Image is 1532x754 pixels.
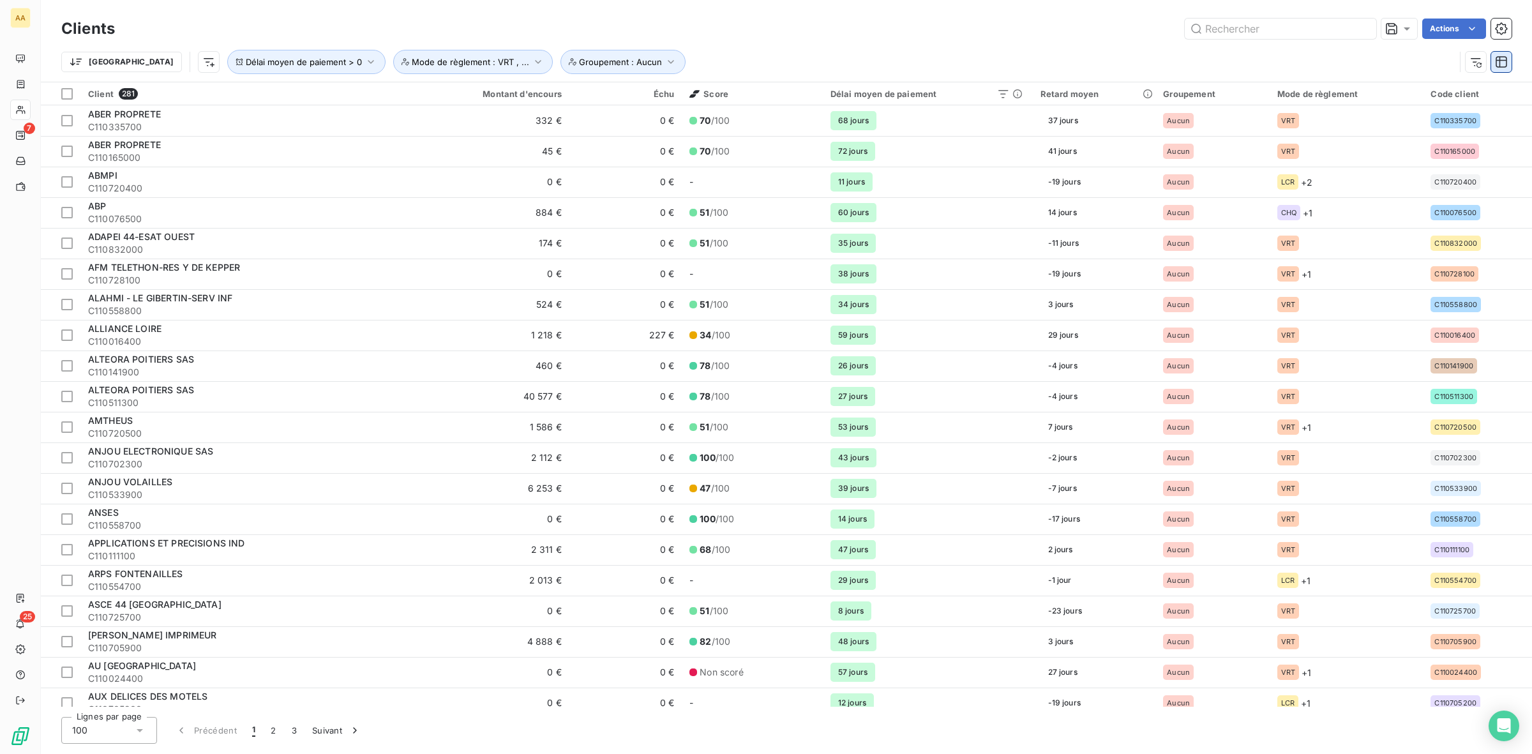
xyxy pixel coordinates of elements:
div: Code client [1431,89,1524,99]
img: Logo LeanPay [10,726,31,746]
span: VRT [1281,362,1295,370]
span: AFM TELETHON-RES Y DE KEPPER [88,262,240,273]
span: VRT [1281,147,1295,155]
td: 0 € [569,442,682,473]
td: 0 € [569,289,682,320]
span: 2 jours [1040,540,1081,559]
span: /100 [700,359,730,372]
td: 0 € [569,228,682,259]
span: 51 [700,207,709,218]
td: 0 € [569,167,682,197]
td: 0 € [418,596,569,626]
span: Aucun [1167,331,1190,339]
span: 60 jours [830,203,876,222]
span: + 1 [1302,666,1311,679]
td: 0 € [418,504,569,534]
span: Score [689,89,728,99]
span: ALTEORA POITIERS SAS [88,384,194,395]
span: Aucun [1167,485,1190,492]
td: 0 € [418,167,569,197]
span: /100 [700,421,728,434]
span: -2 jours [1040,448,1085,467]
span: Aucun [1167,362,1190,370]
span: Aucun [1167,209,1190,216]
span: /100 [700,482,730,495]
button: Précédent [167,717,244,744]
span: 37 jours [1040,111,1086,130]
span: C110728100 [88,274,410,287]
span: ANJOU ELECTRONIQUE SAS [88,446,213,456]
span: -23 jours [1040,601,1090,621]
span: /100 [700,543,730,556]
span: 12 jours [830,693,874,713]
span: 1 [252,724,255,737]
span: 41 jours [1040,142,1085,161]
span: ABP [88,200,106,211]
span: APPLICATIONS ET PRECISIONS IND [88,538,245,548]
td: 0 € [569,381,682,412]
span: + 1 [1302,268,1311,281]
h3: Clients [61,17,115,40]
span: C110016400 [1434,331,1475,339]
span: C110725700 [1434,607,1476,615]
td: 2 013 € [418,565,569,596]
span: C110705200 [88,703,410,716]
td: 524 € [418,289,569,320]
span: C110335700 [1434,117,1476,124]
span: ALLIANCE LOIRE [88,323,161,334]
span: 34 [700,329,711,340]
td: 0 € [569,626,682,657]
span: 82 [700,636,711,647]
span: C110165000 [88,151,410,164]
td: 0 € [569,197,682,228]
span: C110558700 [1434,515,1476,523]
td: 2 112 € [418,442,569,473]
td: 0 € [569,473,682,504]
span: Aucun [1167,454,1190,462]
span: + 1 [1302,421,1311,434]
span: + 1 [1301,697,1310,710]
span: /100 [700,206,728,219]
span: ALAHMI - LE GIBERTIN-SERV INF [88,292,232,303]
td: 0 € [569,412,682,442]
span: 68 [700,544,711,555]
span: C110705900 [1434,638,1476,645]
span: Aucun [1167,638,1190,645]
span: VRT [1281,638,1295,645]
span: C110720500 [88,427,410,440]
span: /100 [700,635,730,648]
td: 4 888 € [418,626,569,657]
span: Aucun [1167,301,1190,308]
span: VRT [1281,607,1295,615]
span: AUX DELICES DES MOTELS [88,691,207,702]
span: 51 [700,605,709,616]
span: 59 jours [830,326,876,345]
span: 72 jours [830,142,875,161]
span: Non scoré [700,666,743,679]
span: C110558700 [88,519,410,532]
span: 68 jours [830,111,876,130]
span: 26 jours [830,356,876,375]
span: VRT [1281,515,1295,523]
span: Aucun [1167,117,1190,124]
span: AU [GEOGRAPHIC_DATA] [88,660,196,671]
td: 174 € [418,228,569,259]
div: Open Intercom Messenger [1489,711,1519,741]
td: 1 218 € [418,320,569,351]
span: C110725700 [88,611,410,624]
span: 7 jours [1040,418,1081,437]
span: 29 jours [1040,326,1086,345]
td: 0 € [569,596,682,626]
span: C110554700 [88,580,410,593]
span: 43 jours [830,448,876,467]
span: VRT [1281,423,1295,431]
button: Suivant [304,717,369,744]
span: Groupement : Aucun [579,57,662,67]
button: Actions [1422,19,1486,39]
span: Aucun [1167,147,1190,155]
span: LCR [1281,178,1295,186]
span: C110558800 [1434,301,1477,308]
span: -7 jours [1040,479,1085,498]
td: 0 € [569,565,682,596]
span: 51 [700,238,709,248]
